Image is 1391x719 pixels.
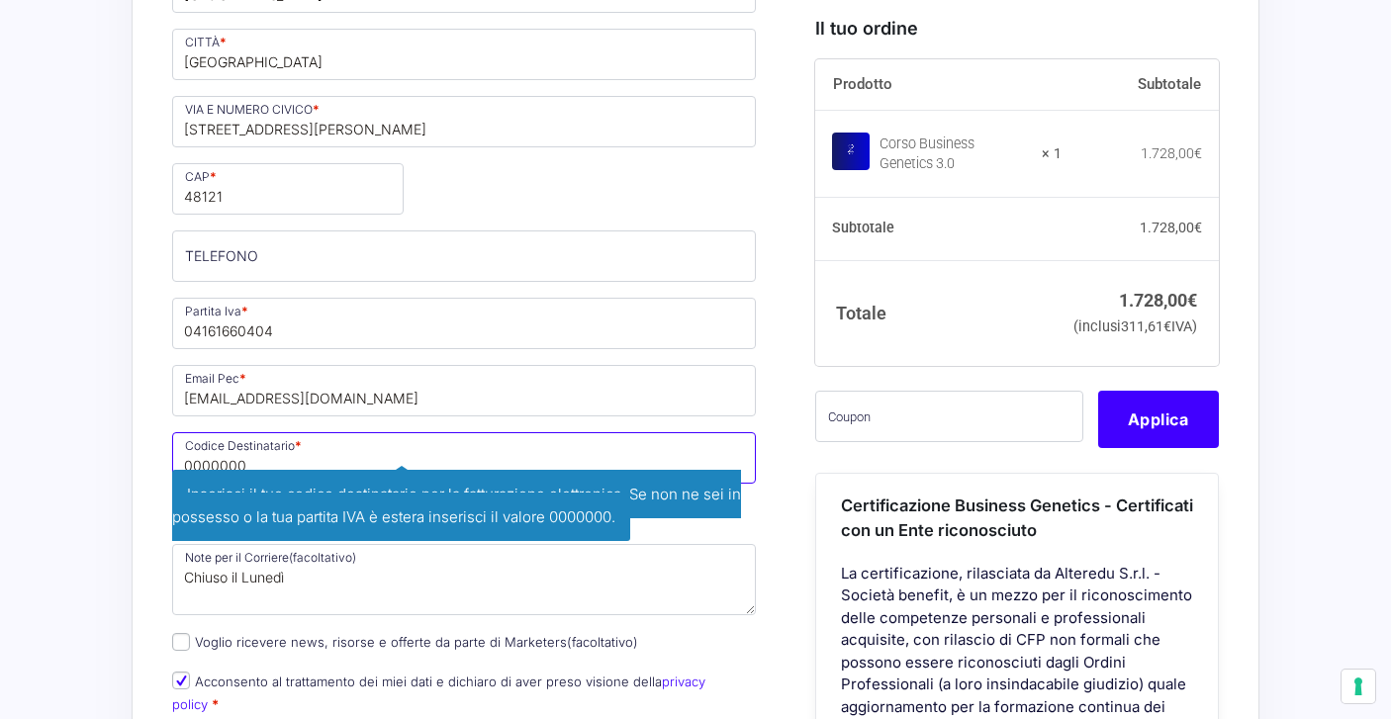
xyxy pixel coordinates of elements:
[1140,220,1202,235] bdi: 1.728,00
[172,470,741,541] span: Inserisci il tuo codice destinatario per la fatturazione elettronica. Se non ne sei in possesso o...
[815,15,1219,42] h3: Il tuo ordine
[1187,289,1197,310] span: €
[841,495,1193,540] span: Certificazione Business Genetics - Certificati con un Ente riconosciuto
[172,163,404,215] input: CAP *
[1098,391,1219,448] button: Applica
[172,298,756,349] input: Inserisci soltanto il numero di Partita IVA senza prefisso IT *
[815,391,1083,442] input: Coupon
[172,633,190,651] input: Voglio ricevere news, risorse e offerte da parte di Marketers(facoltativo)
[815,197,1062,260] th: Subtotale
[880,134,1029,173] div: Corso Business Genetics 3.0
[172,432,756,484] input: Codice Destinatario *
[172,96,756,147] input: VIA E NUMERO CIVICO *
[1042,143,1062,163] strong: × 1
[1194,144,1202,160] span: €
[1062,59,1219,111] th: Subtotale
[1163,317,1171,334] span: €
[1119,289,1197,310] bdi: 1.728,00
[1194,220,1202,235] span: €
[815,260,1062,366] th: Totale
[172,674,705,712] label: Acconsento al trattamento dei miei dati e dichiaro di aver preso visione della
[1342,670,1375,703] button: Le tue preferenze relative al consenso per le tecnologie di tracciamento
[567,634,638,650] span: (facoltativo)
[1073,317,1197,334] small: (inclusi IVA)
[172,672,190,689] input: Acconsento al trattamento dei miei dati e dichiaro di aver preso visione dellaprivacy policy
[815,59,1062,111] th: Prodotto
[832,132,870,169] img: Corso Business Genetics 3.0
[172,230,756,282] input: TELEFONO
[1141,144,1202,160] bdi: 1.728,00
[172,365,756,416] input: Email Pec *
[1121,317,1171,334] span: 311,61
[172,634,638,650] label: Voglio ricevere news, risorse e offerte da parte di Marketers
[172,29,756,80] input: CITTÀ *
